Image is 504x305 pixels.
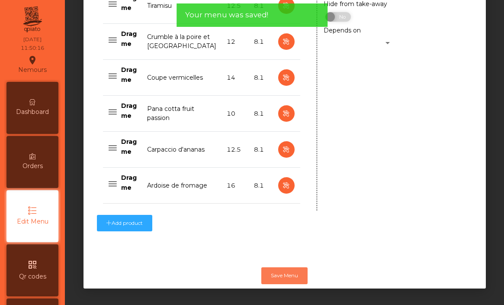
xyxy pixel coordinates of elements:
span: Qr codes [19,272,46,281]
img: qpiato [22,4,43,35]
p: Drag me [121,65,137,84]
td: Ardoise de fromage [142,168,222,204]
p: Drag me [121,173,137,192]
p: Drag me [121,29,137,49]
td: Coupe vermicelles [142,60,222,96]
td: Crumble à la poire et [GEOGRAPHIC_DATA] [142,24,222,60]
div: [DATE] [23,36,42,43]
td: 12.5 [222,132,249,168]
span: Dashboard [16,107,49,117]
div: 11:50:16 [21,44,44,52]
i: qr_code [27,260,38,270]
span: Orders [22,162,43,171]
td: 8.1 [249,96,273,132]
i: location_on [27,55,38,65]
button: Add product [97,215,152,231]
td: 8.1 [249,24,273,60]
span: Edit Menu [17,217,48,226]
p: Drag me [121,101,137,120]
td: 8.1 [249,168,273,204]
td: 16 [222,168,249,204]
td: 12 [222,24,249,60]
span: No [330,12,352,22]
div: Nemours [18,54,47,75]
span: Your menu was saved! [185,10,268,20]
p: Drag me [121,137,137,156]
button: Save Menu [261,267,308,284]
label: Depends on [324,26,361,35]
td: 8.1 [249,132,273,168]
td: 8.1 [249,60,273,96]
td: Pana cotta fruit passion [142,96,222,132]
td: Carpaccio d'ananas [142,132,222,168]
td: 10 [222,96,249,132]
td: 14 [222,60,249,96]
